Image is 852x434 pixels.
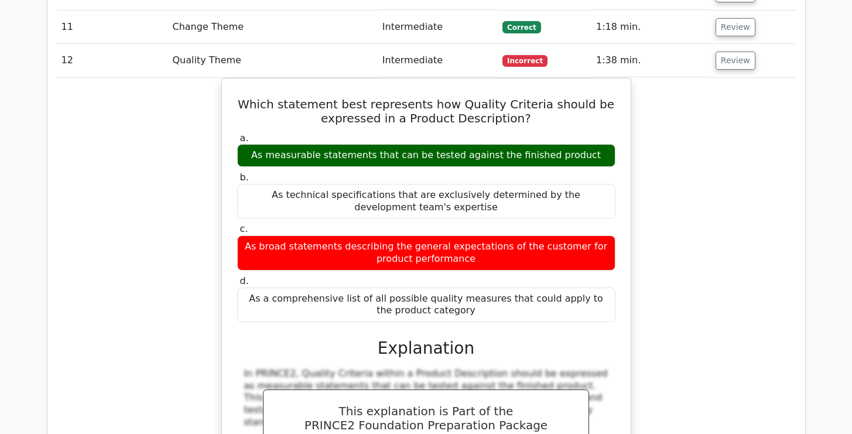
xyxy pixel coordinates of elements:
div: As technical specifications that are exclusively determined by the development team's expertise [237,184,615,219]
td: Intermediate [378,11,498,44]
div: As broad statements describing the general expectations of the customer for product performance [237,235,615,271]
span: c. [240,223,248,234]
div: As measurable statements that can be tested against the finished product [237,144,615,167]
span: d. [240,275,249,286]
td: 1:18 min. [591,11,711,44]
button: Review [716,52,755,70]
span: Incorrect [502,55,548,67]
td: 11 [57,11,168,44]
h3: Explanation [244,339,608,358]
h5: Which statement best represents how Quality Criteria should be expressed in a Product Description? [236,97,617,125]
td: 1:38 min. [591,44,711,77]
td: Change Theme [167,11,377,44]
button: Review [716,18,755,36]
span: b. [240,172,249,183]
span: Correct [502,21,540,33]
div: As a comprehensive list of all possible quality measures that could apply to the product category [237,288,615,323]
td: 12 [57,44,168,77]
td: Intermediate [378,44,498,77]
span: a. [240,132,249,143]
td: Quality Theme [167,44,377,77]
